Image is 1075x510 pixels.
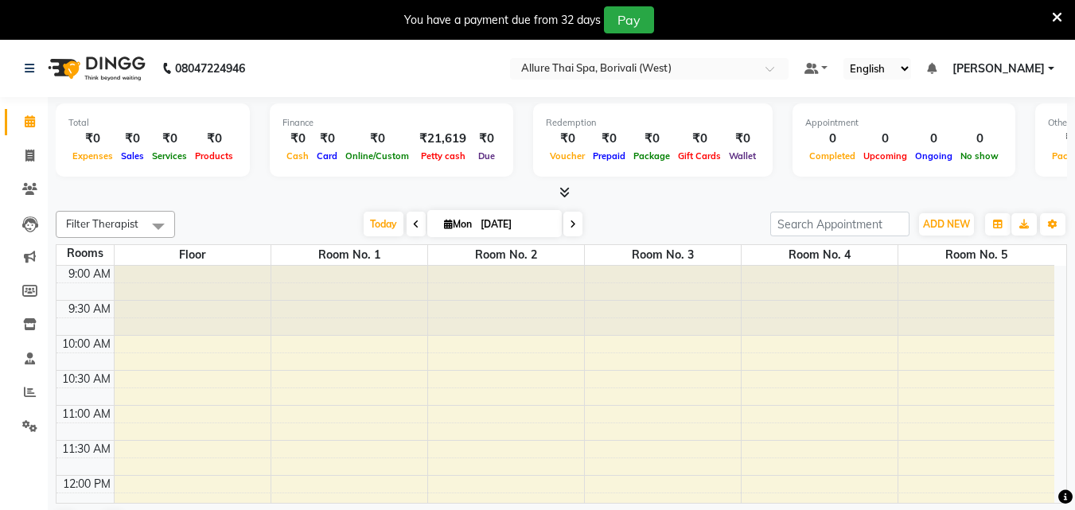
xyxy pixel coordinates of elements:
[148,150,191,162] span: Services
[546,150,589,162] span: Voucher
[364,212,403,236] span: Today
[175,46,245,91] b: 08047224946
[341,130,413,148] div: ₹0
[282,116,500,130] div: Finance
[923,218,970,230] span: ADD NEW
[604,6,654,33] button: Pay
[805,116,1003,130] div: Appointment
[919,213,974,236] button: ADD NEW
[60,476,114,492] div: 12:00 PM
[725,130,760,148] div: ₹0
[805,150,859,162] span: Completed
[59,406,114,422] div: 11:00 AM
[725,150,760,162] span: Wallet
[546,116,760,130] div: Redemption
[770,212,909,236] input: Search Appointment
[589,150,629,162] span: Prepaid
[629,130,674,148] div: ₹0
[115,245,271,265] span: Floor
[742,245,898,265] span: Room No. 4
[271,245,427,265] span: Room No. 1
[952,60,1045,77] span: [PERSON_NAME]
[404,12,601,29] div: You have a payment due from 32 days
[911,130,956,148] div: 0
[68,130,117,148] div: ₹0
[117,130,148,148] div: ₹0
[65,301,114,317] div: 9:30 AM
[191,150,237,162] span: Products
[474,150,499,162] span: Due
[956,150,1003,162] span: No show
[859,130,911,148] div: 0
[68,150,117,162] span: Expenses
[546,130,589,148] div: ₹0
[473,130,500,148] div: ₹0
[282,150,313,162] span: Cash
[148,130,191,148] div: ₹0
[585,245,741,265] span: Room No. 3
[282,130,313,148] div: ₹0
[313,130,341,148] div: ₹0
[41,46,150,91] img: logo
[674,150,725,162] span: Gift Cards
[898,245,1055,265] span: Room No. 5
[59,336,114,352] div: 10:00 AM
[68,116,237,130] div: Total
[911,150,956,162] span: Ongoing
[674,130,725,148] div: ₹0
[859,150,911,162] span: Upcoming
[191,130,237,148] div: ₹0
[313,150,341,162] span: Card
[428,245,584,265] span: Room No. 2
[117,150,148,162] span: Sales
[341,150,413,162] span: Online/Custom
[805,130,859,148] div: 0
[440,218,476,230] span: Mon
[66,217,138,230] span: Filter Therapist
[59,441,114,457] div: 11:30 AM
[956,130,1003,148] div: 0
[413,130,473,148] div: ₹21,619
[589,130,629,148] div: ₹0
[629,150,674,162] span: Package
[417,150,469,162] span: Petty cash
[476,212,555,236] input: 2025-09-01
[56,245,114,262] div: Rooms
[65,266,114,282] div: 9:00 AM
[59,371,114,387] div: 10:30 AM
